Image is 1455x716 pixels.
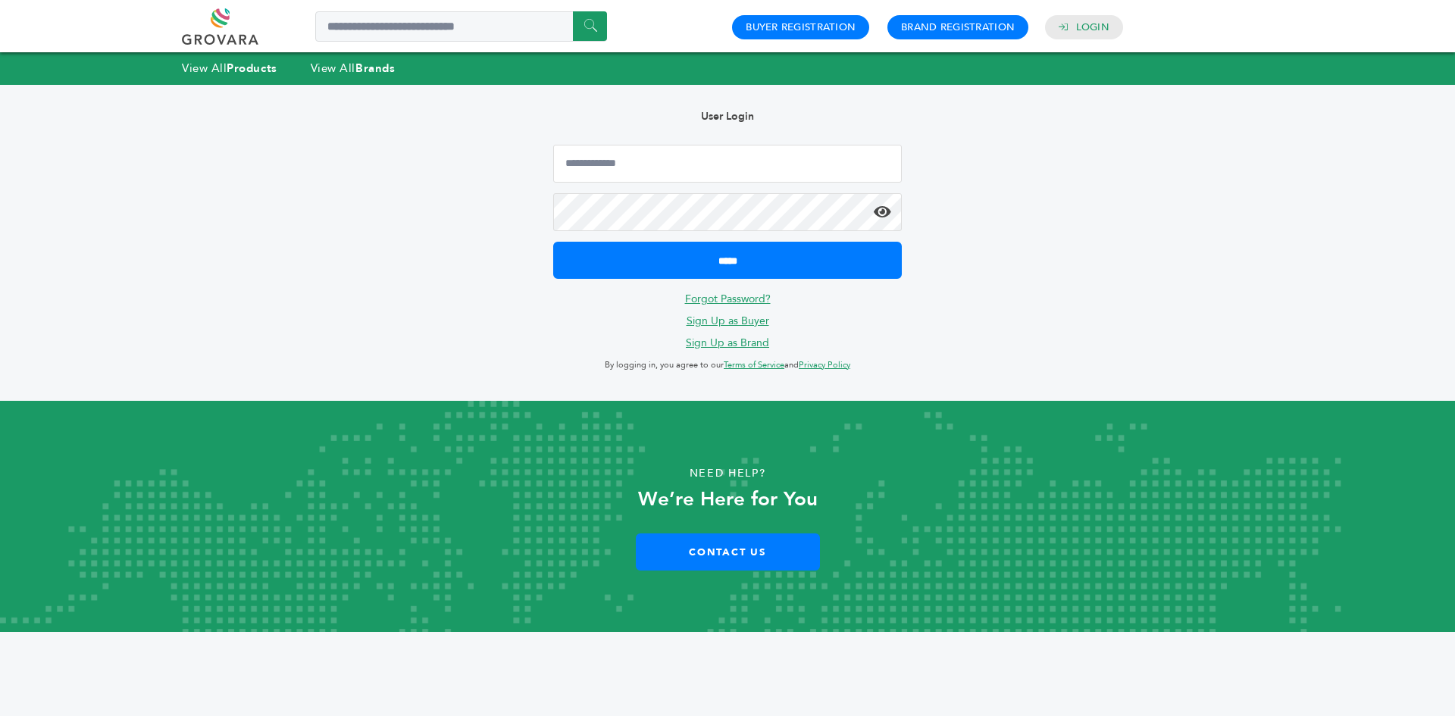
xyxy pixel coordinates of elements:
[686,336,769,350] a: Sign Up as Brand
[182,61,277,76] a: View AllProducts
[315,11,607,42] input: Search a product or brand...
[638,486,818,513] strong: We’re Here for You
[553,193,902,231] input: Password
[701,109,754,124] b: User Login
[799,359,850,371] a: Privacy Policy
[1076,20,1109,34] a: Login
[687,314,769,328] a: Sign Up as Buyer
[685,292,771,306] a: Forgot Password?
[901,20,1015,34] a: Brand Registration
[636,533,820,571] a: Contact Us
[724,359,784,371] a: Terms of Service
[73,462,1382,485] p: Need Help?
[355,61,395,76] strong: Brands
[553,356,902,374] p: By logging in, you agree to our and
[311,61,396,76] a: View AllBrands
[227,61,277,76] strong: Products
[746,20,856,34] a: Buyer Registration
[553,145,902,183] input: Email Address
